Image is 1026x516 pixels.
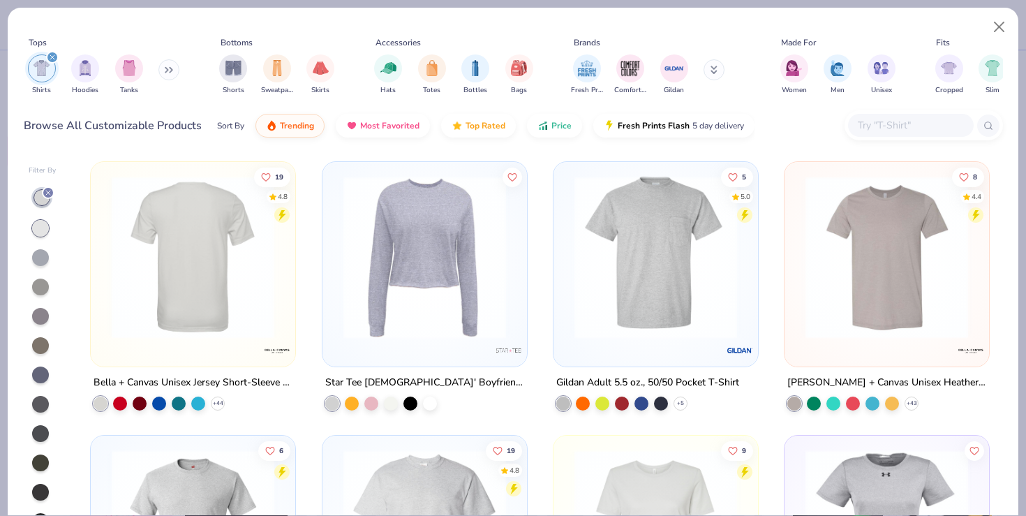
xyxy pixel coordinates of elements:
span: Shorts [223,85,244,96]
div: filter for Shorts [219,54,247,96]
span: Trending [280,120,314,131]
img: Gildan Image [664,58,685,79]
button: Like [721,167,753,186]
span: 5 day delivery [692,118,744,134]
img: d229d392-081f-4b8e-942e-ecd8845e171b [105,176,281,339]
img: Bags Image [511,60,526,76]
img: trending.gif [266,120,277,131]
button: filter button [418,54,446,96]
div: Sort By [217,119,244,132]
div: filter for Hats [374,54,402,96]
button: filter button [935,54,963,96]
span: + 5 [677,399,684,408]
span: 9 [742,448,746,455]
button: Like [258,441,290,461]
div: Made For [781,36,816,49]
button: Like [721,441,753,461]
button: Most Favorited [336,114,430,138]
img: Men Image [830,60,845,76]
button: filter button [461,54,489,96]
span: Gildan [664,85,684,96]
div: Browse All Customizable Products [24,117,202,134]
div: filter for Shirts [28,54,56,96]
div: filter for Tanks [115,54,143,96]
img: a37adceb-9134-4872-8636-f578d0b3e666 [567,176,744,339]
div: Bella + Canvas Unisex Jersey Short-Sleeve T-Shirt [94,374,292,392]
img: Bella + Canvas logo [264,337,292,364]
div: 4.8 [509,466,519,476]
span: Price [551,120,572,131]
button: Fresh Prints Flash5 day delivery [593,114,754,138]
div: filter for Sweatpants [261,54,293,96]
img: Shorts Image [225,60,241,76]
span: Skirts [311,85,329,96]
img: Bella + Canvas logo [957,337,985,364]
button: filter button [28,54,56,96]
span: Sweatpants [261,85,293,96]
span: Totes [423,85,440,96]
button: Like [965,441,984,461]
div: filter for Cropped [935,54,963,96]
button: filter button [614,54,646,96]
div: 4.8 [278,191,288,202]
div: 4.4 [972,191,981,202]
img: ab4c9a7e-3410-4f53-be90-66983a169a9b [744,176,921,339]
div: Brands [574,36,600,49]
span: 19 [275,173,283,180]
div: filter for Skirts [306,54,334,96]
span: 5 [742,173,746,180]
div: filter for Comfort Colors [614,54,646,96]
span: Comfort Colors [614,85,646,96]
div: Tops [29,36,47,49]
button: filter button [660,54,688,96]
span: Fresh Prints Flash [618,120,690,131]
button: filter button [261,54,293,96]
img: Totes Image [424,60,440,76]
button: filter button [571,54,603,96]
div: filter for Women [780,54,808,96]
span: Bottles [463,85,487,96]
button: Like [485,441,521,461]
span: 6 [279,448,283,455]
span: Hats [380,85,396,96]
img: Women Image [786,60,802,76]
div: Filter By [29,165,57,176]
div: Accessories [376,36,421,49]
img: Skirts Image [313,60,329,76]
button: filter button [219,54,247,96]
button: filter button [115,54,143,96]
input: Try "T-Shirt" [856,117,964,133]
div: filter for Bags [505,54,533,96]
div: [PERSON_NAME] + Canvas Unisex Heather CVC T-Shirt [787,374,986,392]
img: Cropped Image [941,60,957,76]
span: + 44 [213,399,223,408]
div: Fits [936,36,950,49]
button: Like [502,167,521,186]
div: filter for Hoodies [71,54,99,96]
span: Most Favorited [360,120,419,131]
span: Slim [986,85,999,96]
button: filter button [979,54,1006,96]
img: Bottles Image [468,60,483,76]
img: Hats Image [380,60,396,76]
div: filter for Fresh Prints [571,54,603,96]
button: filter button [824,54,852,96]
button: filter button [780,54,808,96]
span: Fresh Prints [571,85,603,96]
div: filter for Totes [418,54,446,96]
span: Hoodies [72,85,98,96]
div: filter for Unisex [868,54,895,96]
button: filter button [71,54,99,96]
img: Hoodies Image [77,60,93,76]
img: 4008c803-62e2-4a5d-a379-3a5b62af38eb [513,176,690,339]
img: Tanks Image [121,60,137,76]
img: TopRated.gif [452,120,463,131]
span: + 43 [907,399,917,408]
div: filter for Men [824,54,852,96]
button: filter button [306,54,334,96]
span: Cropped [935,85,963,96]
img: Fresh Prints Image [577,58,597,79]
button: Trending [255,114,325,138]
img: most_fav.gif [346,120,357,131]
img: Unisex Image [873,60,889,76]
